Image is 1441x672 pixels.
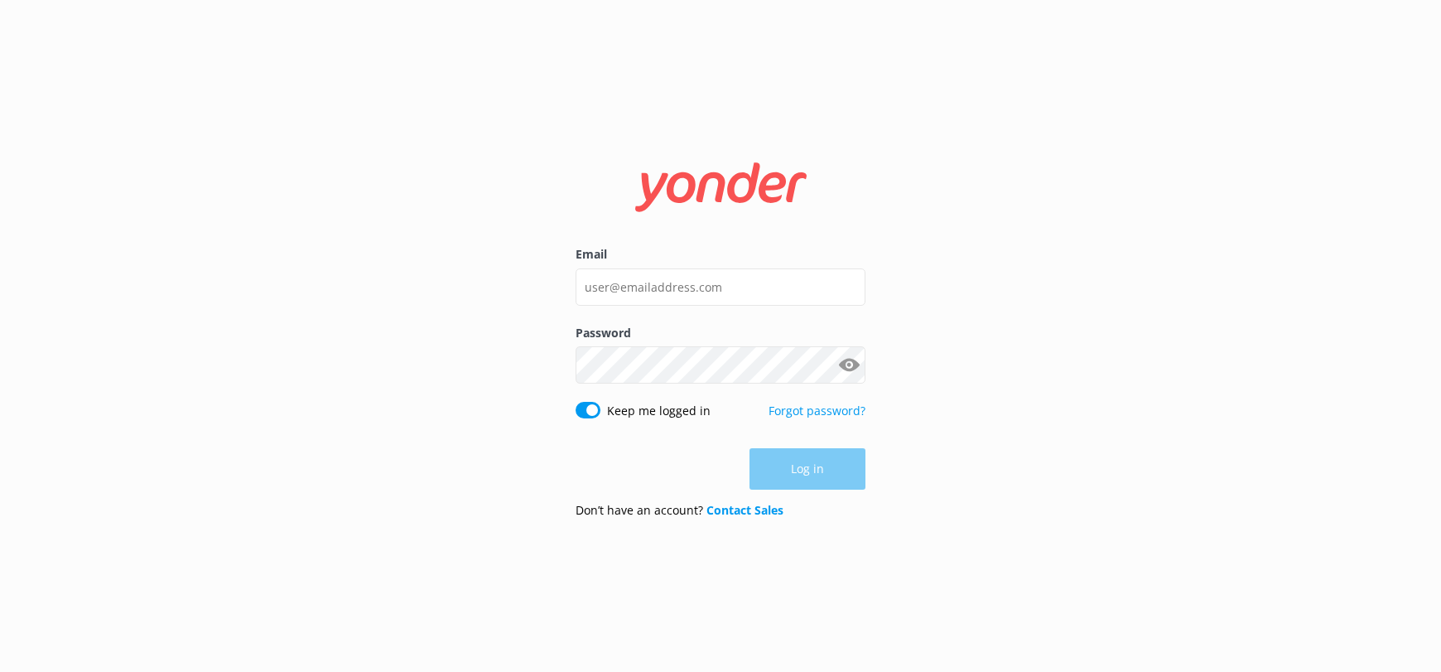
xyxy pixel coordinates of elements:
input: user@emailaddress.com [576,268,865,306]
a: Contact Sales [706,502,783,518]
label: Email [576,245,865,263]
button: Show password [832,349,865,382]
label: Keep me logged in [607,402,711,420]
a: Forgot password? [769,403,865,418]
p: Don’t have an account? [576,501,783,520]
label: Password [576,324,865,342]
